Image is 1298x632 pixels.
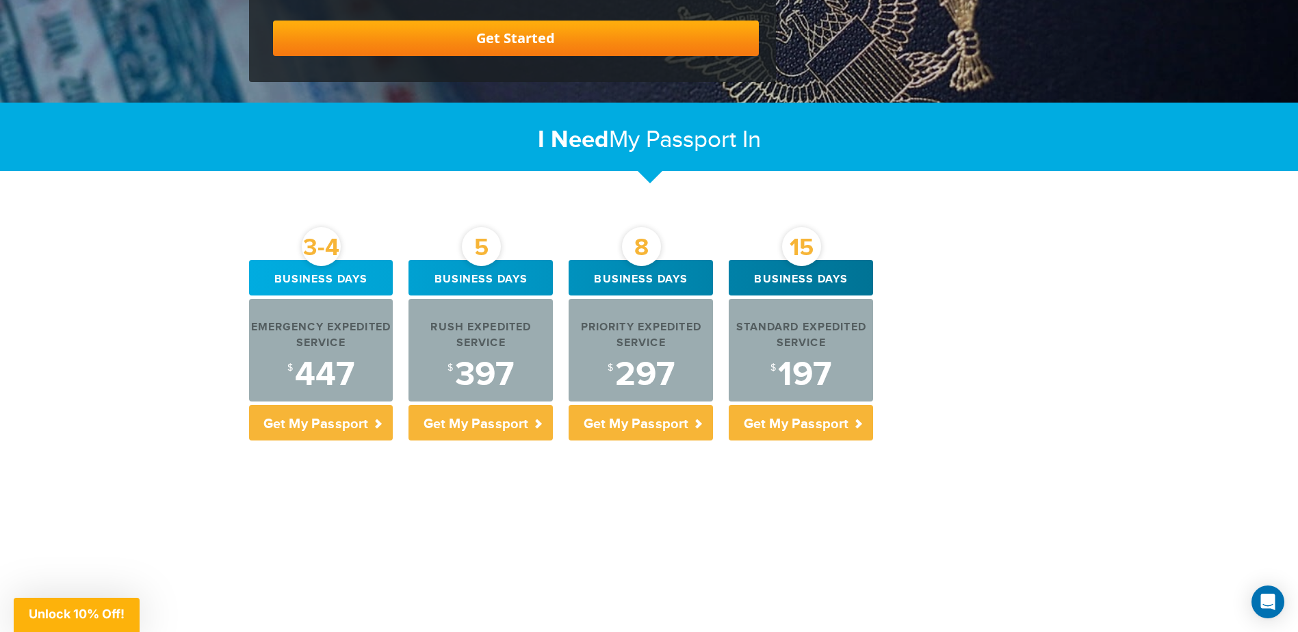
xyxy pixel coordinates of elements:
[1251,585,1284,618] div: Open Intercom Messenger
[770,363,776,373] sup: $
[249,260,393,295] div: Business days
[249,260,393,440] a: 3-4 Business days Emergency Expedited Service $447 Get My Passport
[646,126,761,154] span: Passport In
[569,260,713,440] a: 8 Business days Priority Expedited Service $297 Get My Passport
[302,227,341,266] div: 3-4
[273,21,759,56] a: Get Started
[249,405,393,440] p: Get My Passport
[729,260,873,295] div: Business days
[729,405,873,440] p: Get My Passport
[782,227,821,266] div: 15
[569,405,713,440] p: Get My Passport
[729,260,873,440] a: 15 Business days Standard Expedited Service $197 Get My Passport
[569,358,713,392] div: 297
[569,260,713,295] div: Business days
[408,405,553,440] p: Get My Passport
[622,227,661,266] div: 8
[408,358,553,392] div: 397
[569,320,713,352] div: Priority Expedited Service
[408,260,553,295] div: Business days
[287,363,293,373] sup: $
[729,320,873,352] div: Standard Expedited Service
[249,125,1050,155] h2: My
[14,598,140,632] div: Unlock 10% Off!
[29,607,125,621] span: Unlock 10% Off!
[408,260,553,440] a: 5 Business days Rush Expedited Service $397 Get My Passport
[249,320,393,352] div: Emergency Expedited Service
[408,320,553,352] div: Rush Expedited Service
[729,358,873,392] div: 197
[538,125,609,155] strong: I Need
[249,358,393,392] div: 447
[608,363,613,373] sup: $
[462,227,501,266] div: 5
[447,363,453,373] sup: $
